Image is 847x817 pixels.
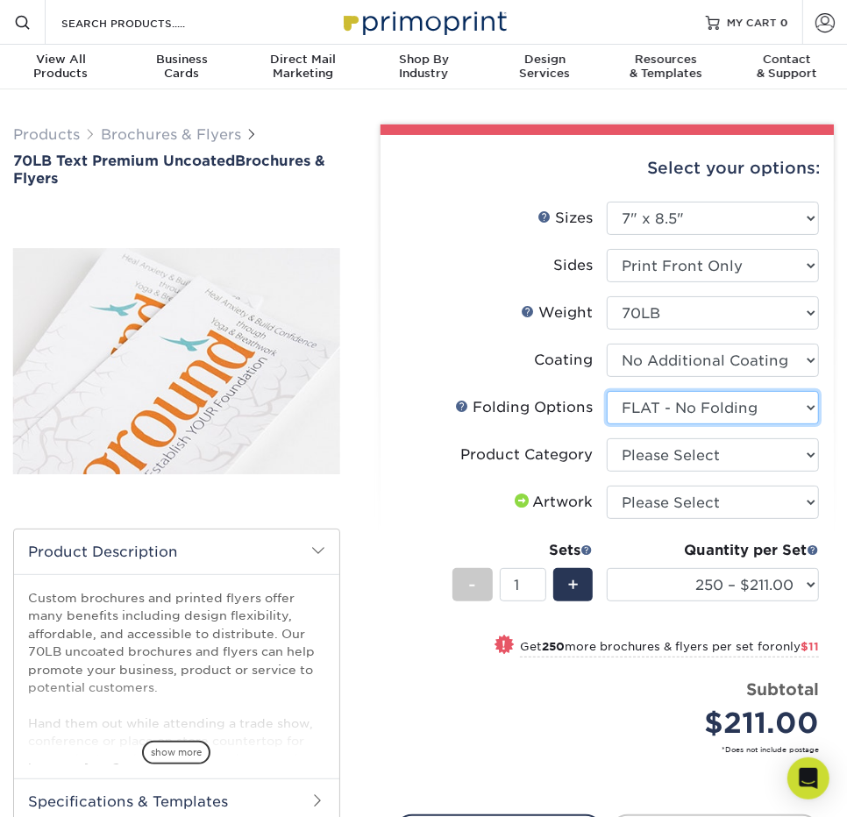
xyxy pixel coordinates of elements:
[14,529,339,574] h2: Product Description
[101,126,241,143] a: Brochures & Flyers
[521,302,593,323] div: Weight
[13,248,340,474] img: 70LB Text<br/>Premium Uncoated 01
[605,53,726,67] span: Resources
[605,53,726,81] div: & Templates
[142,741,210,764] span: show more
[460,444,593,465] div: Product Category
[452,540,593,561] div: Sets
[121,53,242,81] div: Cards
[363,53,484,81] div: Industry
[534,350,593,371] div: Coating
[60,12,231,33] input: SEARCH PRODUCTS.....
[537,208,593,229] div: Sizes
[13,153,340,186] h1: Brochures & Flyers
[746,679,819,699] strong: Subtotal
[511,492,593,513] div: Artwork
[484,45,605,91] a: DesignServices
[726,45,847,91] a: Contact& Support
[363,53,484,67] span: Shop By
[409,744,820,755] small: *Does not include postage
[775,640,819,653] span: only
[726,53,847,67] span: Contact
[520,640,819,657] small: Get more brochures & flyers per set for
[13,126,80,143] a: Products
[502,637,507,656] span: !
[801,640,819,653] span: $11
[567,572,579,598] span: +
[13,153,340,186] a: 70LB Text Premium UncoatedBrochures & Flyers
[542,640,565,653] strong: 250
[121,53,242,67] span: Business
[13,153,235,169] span: 70LB Text Premium Uncoated
[726,53,847,81] div: & Support
[336,3,511,40] img: Primoprint
[780,16,788,28] span: 0
[242,53,363,81] div: Marketing
[607,540,819,561] div: Quantity per Set
[468,572,476,598] span: -
[242,45,363,91] a: Direct MailMarketing
[395,135,821,202] div: Select your options:
[121,45,242,91] a: BusinessCards
[455,397,593,418] div: Folding Options
[787,757,829,799] div: Open Intercom Messenger
[620,702,819,744] div: $211.00
[553,255,593,276] div: Sides
[363,45,484,91] a: Shop ByIndustry
[484,53,605,81] div: Services
[727,15,777,30] span: MY CART
[605,45,726,91] a: Resources& Templates
[242,53,363,67] span: Direct Mail
[484,53,605,67] span: Design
